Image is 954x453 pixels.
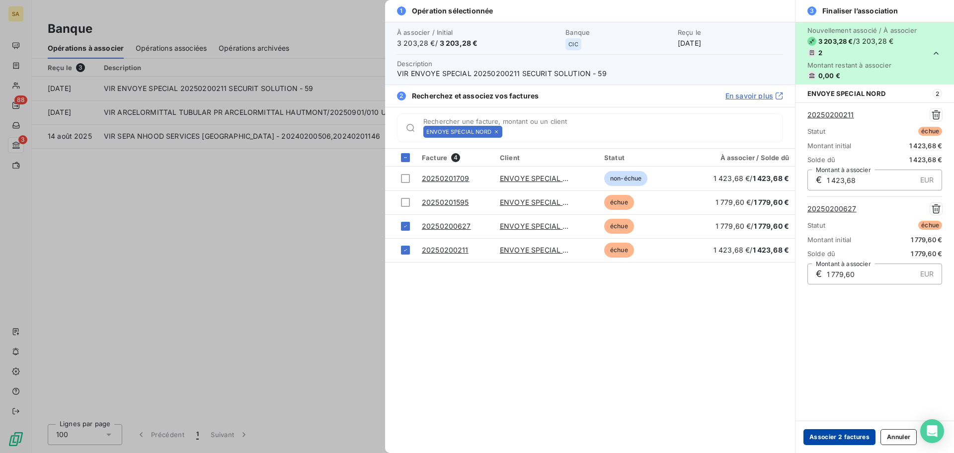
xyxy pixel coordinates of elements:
span: À associer / Initial [397,28,559,36]
input: placeholder [506,127,783,137]
a: ENVOYE SPECIAL NORD [500,174,583,182]
span: échue [604,243,634,258]
span: Statut [807,221,825,229]
span: Nouvellement associé / À associer [807,26,917,34]
div: Open Intercom Messenger [920,419,944,443]
span: Statut [807,127,825,135]
span: 2 [397,91,406,100]
div: Client [500,154,592,162]
a: 20250201595 [422,198,469,206]
span: 1 779,60 € [911,250,943,258]
span: CIC [568,41,578,47]
a: ENVOYE SPECIAL NORD [500,198,583,206]
a: ENVOYE SPECIAL NORD [500,246,583,254]
span: Solde dû [807,250,835,258]
span: Banque [565,28,672,36]
a: En savoir plus [725,91,783,101]
a: 20250200627 [422,222,471,230]
span: 3 203,28 € [440,39,478,47]
button: Annuler [880,429,917,445]
span: / 3 203,28 € [853,36,894,46]
span: échue [918,221,942,230]
div: Statut [604,154,676,162]
span: 1 423,68 € [909,142,943,150]
span: 1 423,68 € [753,246,790,254]
span: Montant initial [807,142,851,150]
a: 20250200211 [422,246,469,254]
span: 2 [933,89,942,98]
span: 4 [451,153,460,162]
span: 1 779,60 € [754,198,790,206]
span: Reçu le [678,28,783,36]
a: ENVOYE SPECIAL NORD [500,222,583,230]
span: 3 [807,6,816,15]
span: 1 423,68 € / [714,174,789,182]
div: Facture [422,153,488,162]
span: 3 203,28 € / [397,38,559,48]
span: VIR ENVOYE SPECIAL 20250200211 SECURIT SOLUTION - 59 [397,69,783,79]
div: À associer / Solde dû [688,154,789,162]
a: 20250200627 [807,204,857,214]
span: 1 779,60 € / [715,222,789,230]
span: 1 423,68 € / [714,246,789,254]
span: ENVOYE SPECIAL NORD [426,129,491,135]
span: Montant initial [807,236,851,244]
button: Associer 2 factures [803,429,875,445]
span: 1 [397,6,406,15]
span: Solde dû [807,156,835,164]
span: 1 423,68 € [909,156,943,164]
span: ENVOYE SPECIAL NORD [807,90,885,97]
span: Montant restant à associer [807,61,917,69]
span: Recherchez et associez vos factures [412,91,539,101]
span: 1 779,60 € [911,236,943,244]
div: [DATE] [678,28,783,48]
span: Opération sélectionnée [412,6,493,16]
span: échue [604,195,634,210]
span: 2 [818,49,822,57]
span: échue [918,127,942,136]
span: 1 423,68 € [753,174,790,182]
span: 0,00 € [818,72,840,80]
a: 20250200211 [807,110,854,120]
span: Finaliser l’association [822,6,898,16]
span: Description [397,60,433,68]
span: 1 779,60 € [754,222,790,230]
span: 3 203,28 € [818,37,853,45]
span: 1 779,60 € / [715,198,789,206]
span: non-échue [604,171,647,186]
a: 20250201709 [422,174,470,182]
span: échue [604,219,634,234]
